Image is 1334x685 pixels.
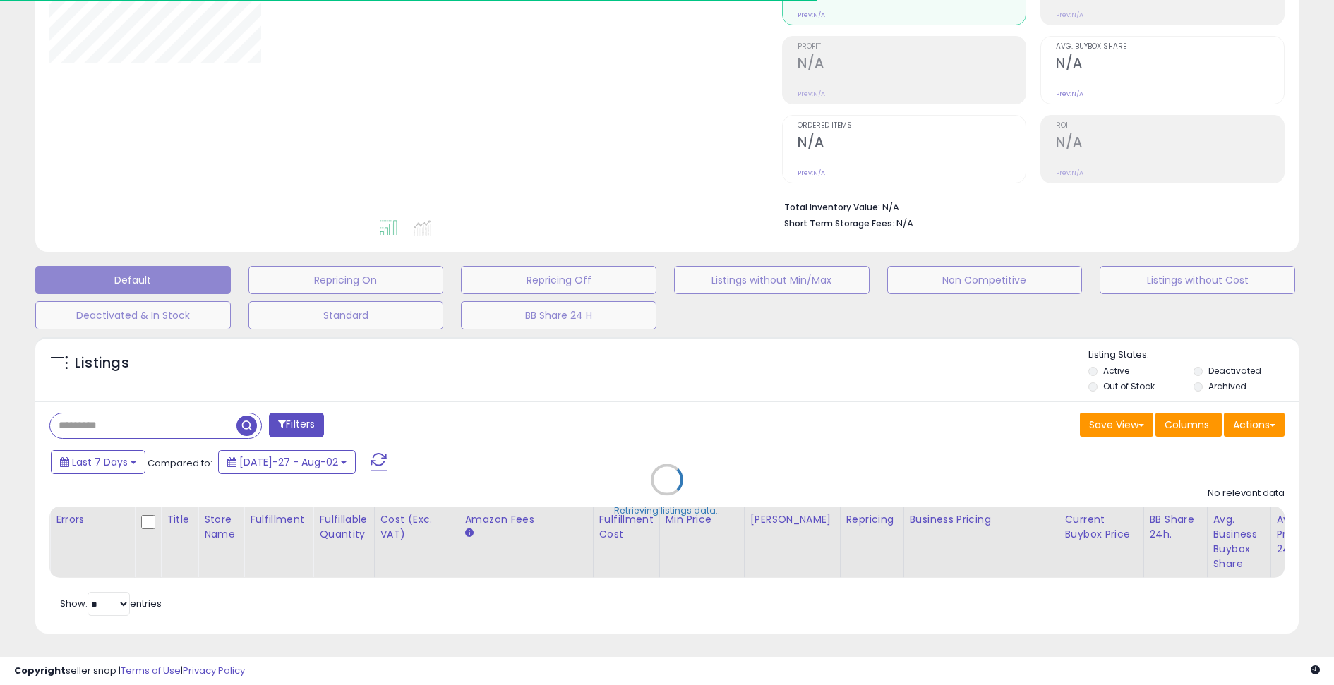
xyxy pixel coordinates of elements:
[798,43,1026,51] span: Profit
[14,665,245,678] div: seller snap | |
[121,664,181,677] a: Terms of Use
[35,266,231,294] button: Default
[887,266,1083,294] button: Non Competitive
[461,301,656,329] button: BB Share 24 H
[784,201,880,213] b: Total Inventory Value:
[784,217,894,229] b: Short Term Storage Fees:
[798,55,1026,74] h2: N/A
[35,301,231,329] button: Deactivated & In Stock
[798,169,825,177] small: Prev: N/A
[248,301,444,329] button: Standard
[14,664,66,677] strong: Copyright
[1056,169,1083,177] small: Prev: N/A
[614,504,720,517] div: Retrieving listings data..
[1056,55,1284,74] h2: N/A
[183,664,245,677] a: Privacy Policy
[798,134,1026,153] h2: N/A
[1056,134,1284,153] h2: N/A
[784,198,1274,214] li: N/A
[896,217,913,230] span: N/A
[1056,11,1083,19] small: Prev: N/A
[1056,122,1284,130] span: ROI
[248,266,444,294] button: Repricing On
[798,90,825,98] small: Prev: N/A
[1056,90,1083,98] small: Prev: N/A
[1056,43,1284,51] span: Avg. Buybox Share
[674,266,870,294] button: Listings without Min/Max
[1100,266,1295,294] button: Listings without Cost
[798,11,825,19] small: Prev: N/A
[798,122,1026,130] span: Ordered Items
[461,266,656,294] button: Repricing Off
